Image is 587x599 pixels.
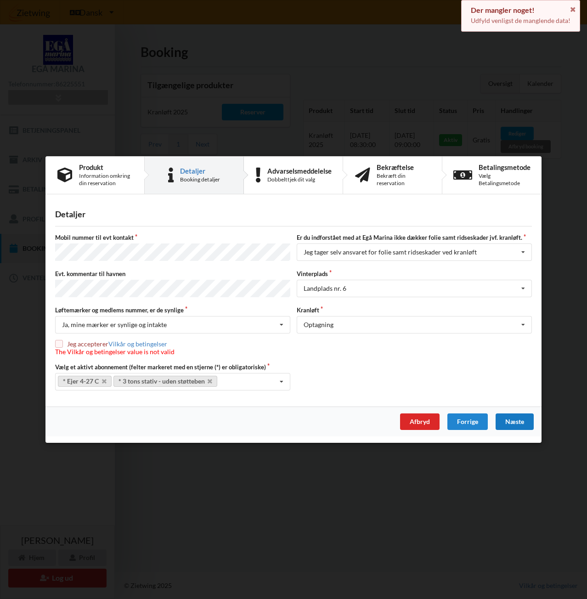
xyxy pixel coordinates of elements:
div: Information omkring din reservation [79,172,132,187]
div: Ja, mine mærker er synlige og intakte [62,322,167,328]
div: Dobbelttjek dit valg [267,176,332,183]
div: Vælg Betalingsmetode [479,172,531,187]
div: Betalingsmetode [479,164,531,171]
label: Jeg accepterer [55,340,175,348]
label: Vinterplads [297,270,532,278]
div: Detaljer [180,167,220,175]
div: Booking detaljer [180,176,220,183]
label: Evt. kommentar til havnen [55,270,290,278]
a: Vilkår og betingelser [108,340,167,348]
div: Optagning [304,322,333,328]
div: Detaljer [55,209,532,220]
a: * 3 tons stativ - uden støtteben [113,376,218,387]
div: Der mangler noget! [471,6,570,15]
label: Er du indforstået med at Egå Marina ikke dækker folie samt ridseskader jvf. kranløft. [297,233,532,242]
div: Forrige [447,413,488,430]
label: Vælg et aktivt abonnement (felter markeret med en stjerne (*) er obligatoriske) [55,363,290,371]
p: Udfyld venligst de manglende data! [471,16,570,25]
div: Næste [496,413,534,430]
label: Løftemærker og medlems nummer, er de synlige [55,306,290,314]
div: Landplads nr. 6 [304,285,346,292]
div: Bekræft din reservation [377,172,430,187]
div: Produkt [79,164,132,171]
div: Jeg tager selv ansvaret for folie samt ridseskader ved kranløft [304,249,477,256]
div: Advarselsmeddelelse [267,167,332,175]
span: The Vilkår og betingelser value is not valid [55,348,175,356]
div: Afbryd [400,413,440,430]
a: * Ejer 4-27 C [58,376,112,387]
div: Bekræftelse [377,164,430,171]
label: Mobil nummer til evt kontakt [55,233,290,242]
label: Kranløft [297,306,532,314]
